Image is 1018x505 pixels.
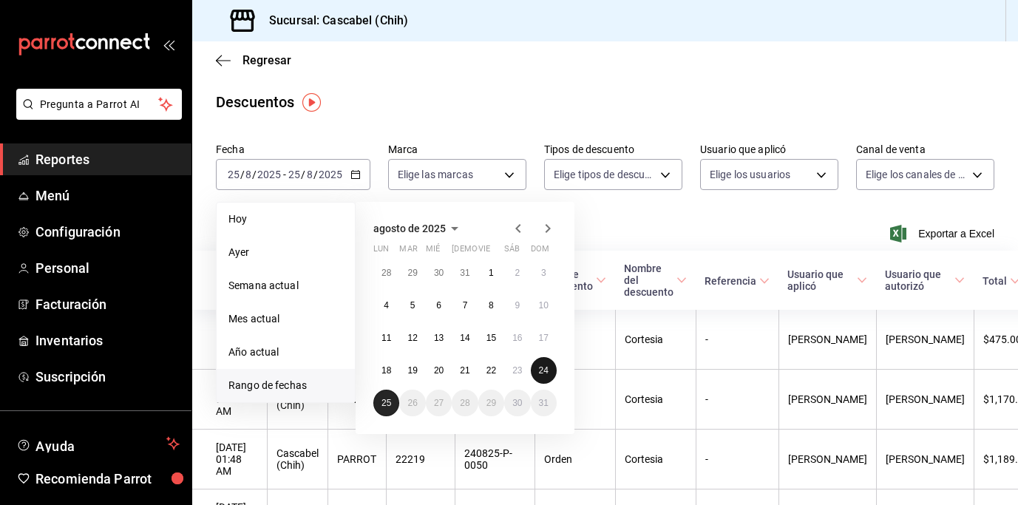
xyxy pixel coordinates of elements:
[696,310,778,370] th: -
[531,325,557,351] button: 17 de agosto de 2025
[35,435,160,453] span: Ayuda
[531,357,557,384] button: 24 de agosto de 2025
[373,292,399,319] button: 4 de agosto de 2025
[478,244,490,260] abbr: viernes
[504,325,530,351] button: 16 de agosto de 2025
[10,107,182,123] a: Pregunta a Parrot AI
[478,292,504,319] button: 8 de agosto de 2025
[35,367,180,387] span: Suscripción
[301,169,305,180] span: /
[486,333,496,343] abbr: 15 de agosto de 2025
[876,370,974,430] th: [PERSON_NAME]
[398,167,473,182] span: Elige las marcas
[373,357,399,384] button: 18 de agosto de 2025
[615,430,696,489] th: Cortesia
[512,333,522,343] abbr: 16 de agosto de 2025
[515,300,520,311] abbr: 9 de agosto de 2025
[452,390,478,416] button: 28 de agosto de 2025
[35,186,180,206] span: Menú
[35,149,180,169] span: Reportes
[504,390,530,416] button: 30 de agosto de 2025
[302,93,321,112] img: Tooltip marker
[228,345,343,360] span: Año actual
[381,268,391,278] abbr: 28 de julio de 2025
[228,278,343,294] span: Semana actual
[257,12,408,30] h3: Sucursal: Cascabel (Chih)
[460,398,469,408] abbr: 28 de agosto de 2025
[460,268,469,278] abbr: 31 de julio de 2025
[373,220,464,237] button: agosto de 2025
[388,144,526,155] label: Marca
[373,260,399,286] button: 28 de julio de 2025
[876,430,974,489] th: [PERSON_NAME]
[787,268,867,292] span: Usuario que aplicó
[436,300,441,311] abbr: 6 de agosto de 2025
[40,97,159,112] span: Pregunta a Parrot AI
[426,244,440,260] abbr: miércoles
[531,244,549,260] abbr: domingo
[539,398,549,408] abbr: 31 de agosto de 2025
[778,430,876,489] th: [PERSON_NAME]
[407,333,417,343] abbr: 12 de agosto de 2025
[710,167,790,182] span: Elige los usuarios
[434,268,444,278] abbr: 30 de julio de 2025
[541,268,546,278] abbr: 3 de agosto de 2025
[460,365,469,376] abbr: 21 de agosto de 2025
[16,89,182,120] button: Pregunta a Parrot AI
[228,311,343,327] span: Mes actual
[381,365,391,376] abbr: 18 de agosto de 2025
[373,223,446,234] span: agosto de 2025
[426,292,452,319] button: 6 de agosto de 2025
[252,169,257,180] span: /
[478,390,504,416] button: 29 de agosto de 2025
[705,275,770,287] span: Referencia
[504,244,520,260] abbr: sábado
[228,245,343,260] span: Ayer
[399,390,425,416] button: 26 de agosto de 2025
[696,370,778,430] th: -
[192,430,267,489] th: [DATE] 01:48 AM
[35,294,180,314] span: Facturación
[504,260,530,286] button: 2 de agosto de 2025
[489,300,494,311] abbr: 8 de agosto de 2025
[373,244,389,260] abbr: lunes
[893,225,994,243] button: Exportar a Excel
[426,325,452,351] button: 13 de agosto de 2025
[399,244,417,260] abbr: martes
[452,260,478,286] button: 31 de julio de 2025
[426,390,452,416] button: 27 de agosto de 2025
[318,169,343,180] input: ----
[399,357,425,384] button: 19 de agosto de 2025
[452,357,478,384] button: 21 de agosto de 2025
[426,260,452,286] button: 30 de julio de 2025
[373,390,399,416] button: 25 de agosto de 2025
[267,430,328,489] th: Cascabel (Chih)
[216,144,370,155] label: Fecha
[554,167,655,182] span: Elige tipos de descuento
[35,331,180,350] span: Inventarios
[778,310,876,370] th: [PERSON_NAME]
[216,53,291,67] button: Regresar
[288,169,301,180] input: --
[35,222,180,242] span: Configuración
[452,244,539,260] abbr: jueves
[486,365,496,376] abbr: 22 de agosto de 2025
[478,325,504,351] button: 15 de agosto de 2025
[410,300,415,311] abbr: 5 de agosto de 2025
[399,260,425,286] button: 29 de julio de 2025
[283,169,286,180] span: -
[539,365,549,376] abbr: 24 de agosto de 2025
[866,167,967,182] span: Elige los canales de venta
[700,144,838,155] label: Usuario que aplicó
[478,260,504,286] button: 1 de agosto de 2025
[535,430,615,489] th: Orden
[624,262,687,298] span: Nombre del descuento
[885,268,965,292] span: Usuario que autorizó
[227,169,240,180] input: --
[407,398,417,408] abbr: 26 de agosto de 2025
[399,325,425,351] button: 12 de agosto de 2025
[426,357,452,384] button: 20 de agosto de 2025
[531,260,557,286] button: 3 de agosto de 2025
